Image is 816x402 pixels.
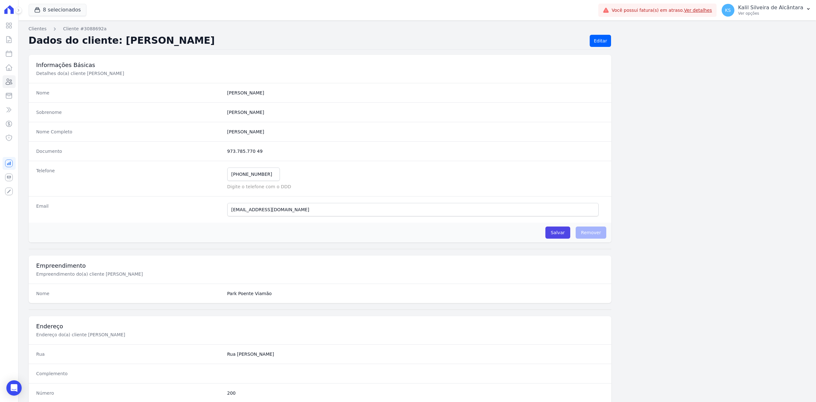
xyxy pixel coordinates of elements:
[29,4,86,16] button: 8 selecionados
[36,390,222,396] dt: Número
[576,227,607,239] span: Remover
[29,26,806,32] nav: Breadcrumb
[717,1,816,19] button: KS Kalil Silveira de Alcântara Ver opções
[36,370,222,377] dt: Complemento
[36,331,251,338] p: Endereço do(a) cliente [PERSON_NAME]
[725,8,731,12] span: KS
[227,148,604,154] dd: 973.785.770 49
[36,203,222,216] dt: Email
[36,109,222,115] dt: Sobrenome
[227,351,604,357] dd: Rua [PERSON_NAME]
[36,167,222,190] dt: Telefone
[29,35,585,47] h2: Dados do cliente: [PERSON_NAME]
[545,227,570,239] input: Salvar
[612,7,712,14] span: Você possui fatura(s) em atraso.
[36,290,222,297] dt: Nome
[6,380,22,396] div: Open Intercom Messenger
[738,4,803,11] p: Kalil Silveira de Alcântara
[36,271,251,277] p: Empreendimento do(a) cliente [PERSON_NAME]
[227,183,604,190] p: Digite o telefone com o DDD
[227,109,604,115] dd: [PERSON_NAME]
[36,351,222,357] dt: Rua
[63,26,106,32] a: Cliente #3088692a
[36,323,604,330] h3: Endereço
[227,390,604,396] dd: 200
[36,262,604,270] h3: Empreendimento
[227,90,604,96] dd: [PERSON_NAME]
[227,290,604,297] dd: Park Poente Viamão
[29,26,47,32] a: Clientes
[227,129,604,135] dd: [PERSON_NAME]
[590,35,611,47] a: Editar
[36,61,604,69] h3: Informações Básicas
[738,11,803,16] p: Ver opções
[36,148,222,154] dt: Documento
[36,129,222,135] dt: Nome Completo
[684,8,712,13] a: Ver detalhes
[36,90,222,96] dt: Nome
[36,70,251,77] p: Detalhes do(a) cliente [PERSON_NAME]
